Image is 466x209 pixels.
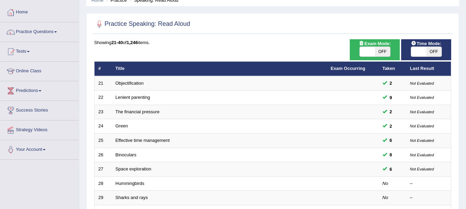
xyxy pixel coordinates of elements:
[406,62,451,76] th: Last Result
[95,148,112,162] td: 26
[408,40,444,47] span: Time Mode:
[116,138,170,143] a: Effective time management
[116,123,128,128] a: Green
[356,40,393,47] span: Exam Mode:
[0,101,79,118] a: Success Stories
[112,62,327,76] th: Title
[410,153,434,157] small: Not Evaluated
[0,140,79,157] a: Your Account
[410,95,434,100] small: Not Evaluated
[95,105,112,119] td: 23
[0,121,79,138] a: Strategy Videos
[116,109,160,114] a: The financial pressure
[426,47,442,56] span: OFF
[387,80,395,87] span: You can still take this question
[94,19,190,29] h2: Practice Speaking: Read Aloud
[387,151,395,158] span: You can still take this question
[410,180,447,187] div: –
[331,66,365,71] a: Exam Occurring
[116,181,145,186] a: Hummingbirds
[95,76,112,91] td: 21
[0,22,79,40] a: Practice Questions
[410,81,434,85] small: Not Evaluated
[387,137,395,144] span: You can still take this question
[379,62,406,76] th: Taken
[116,81,144,86] a: Objectification
[95,91,112,105] td: 22
[116,166,151,171] a: Space exploration
[95,62,112,76] th: #
[410,124,434,128] small: Not Evaluated
[127,40,138,45] b: 1,246
[0,62,79,79] a: Online Class
[375,47,390,56] span: OFF
[387,94,395,101] span: You can still take this question
[116,95,150,100] a: Lenient parenting
[410,167,434,171] small: Not Evaluated
[116,152,137,157] a: Binoculars
[0,81,79,98] a: Predictions
[383,181,388,186] em: No
[387,123,395,130] span: You can still take this question
[111,40,123,45] b: 21-40
[95,119,112,134] td: 24
[383,195,388,200] em: No
[95,162,112,177] td: 27
[410,138,434,143] small: Not Evaluated
[95,176,112,191] td: 28
[95,191,112,205] td: 29
[410,110,434,114] small: Not Evaluated
[387,166,395,173] span: You can still take this question
[350,39,400,60] div: Show exams occurring in exams
[116,195,148,200] a: Sharks and rays
[0,3,79,20] a: Home
[387,108,395,115] span: You can still take this question
[410,195,447,201] div: –
[94,39,451,46] div: Showing of items.
[95,134,112,148] td: 25
[0,42,79,59] a: Tests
